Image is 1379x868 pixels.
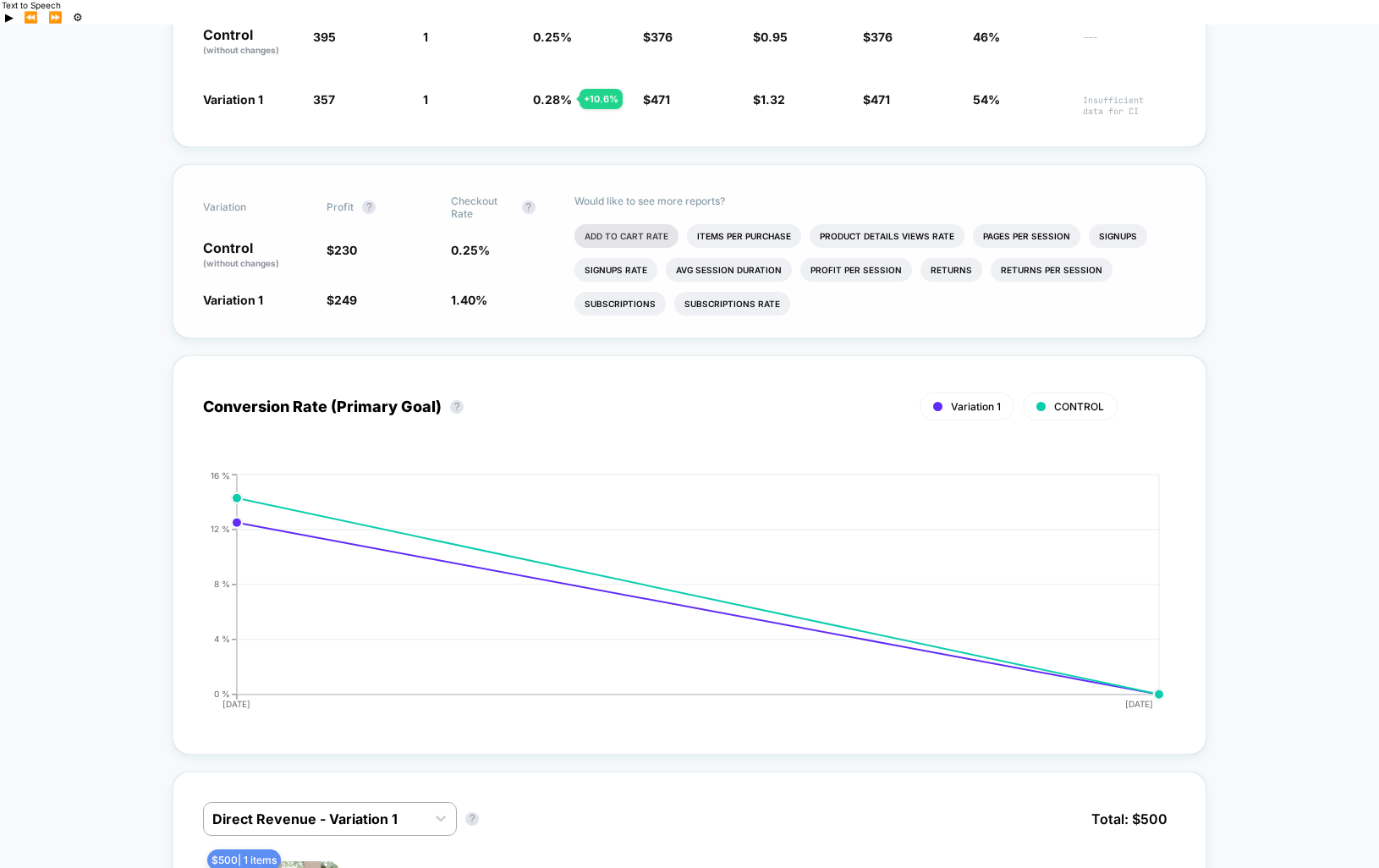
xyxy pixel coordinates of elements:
[871,30,893,44] span: 376
[211,524,230,534] tspan: 12 %
[643,92,670,107] span: $
[687,224,801,248] li: Items Per Purchase
[522,201,536,214] button: ?
[753,30,788,44] span: $
[334,243,357,257] span: 230
[1054,400,1104,413] span: CONTROL
[643,30,673,44] span: $
[1125,699,1153,709] tspan: [DATE]
[574,258,657,282] li: Signups Rate
[423,30,428,44] span: 1
[214,634,230,644] tspan: 4 %
[203,195,296,220] span: Variation
[203,28,296,57] p: Control
[651,92,670,107] span: 471
[451,293,487,307] span: 1.40 %
[920,258,982,282] li: Returns
[450,400,464,414] button: ?
[465,812,479,826] button: ?
[214,689,230,699] tspan: 0 %
[951,400,1001,413] span: Variation 1
[43,10,68,25] button: Forward
[214,579,230,589] tspan: 8 %
[203,92,263,107] span: Variation 1
[674,292,790,316] li: Subscriptions Rate
[327,243,357,257] span: $
[871,92,890,107] span: 471
[991,258,1113,282] li: Returns Per Session
[580,89,623,109] div: + 10.6 %
[973,92,1000,107] span: 54%
[186,470,1159,724] div: CONVERSION_RATE
[863,30,893,44] span: $
[313,92,335,107] span: 357
[423,92,428,107] span: 1
[973,224,1080,248] li: Pages Per Session
[223,699,250,709] tspan: [DATE]
[362,201,376,214] button: ?
[863,92,890,107] span: $
[800,258,912,282] li: Profit Per Session
[211,470,230,480] tspan: 16 %
[1083,32,1176,57] span: ---
[451,243,490,257] span: 0.25 %
[761,92,785,107] span: 1.32
[19,10,43,25] button: Previous
[533,92,572,107] span: 0.28 %
[203,258,279,268] span: (without changes)
[68,10,88,25] button: Settings
[1083,802,1176,836] span: Total: $ 500
[574,195,1176,207] p: Would like to see more reports?
[753,92,785,107] span: $
[666,258,792,282] li: Avg Session Duration
[533,30,572,44] span: 0.25 %
[1083,95,1176,117] span: Insufficient data for CI
[203,45,279,55] span: (without changes)
[451,195,514,220] span: Checkout Rate
[574,224,679,248] li: Add To Cart Rate
[327,201,354,213] span: Profit
[761,30,788,44] span: 0.95
[810,224,964,248] li: Product Details Views Rate
[574,292,666,316] li: Subscriptions
[334,293,357,307] span: 249
[1089,224,1147,248] li: Signups
[203,241,310,270] p: Control
[651,30,673,44] span: 376
[327,293,357,307] span: $
[973,30,1000,44] span: 46%
[203,293,263,307] span: Variation 1
[313,30,336,44] span: 395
